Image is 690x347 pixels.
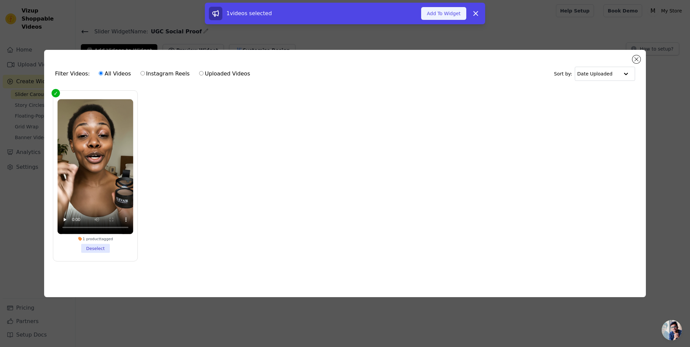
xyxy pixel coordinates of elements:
[421,7,466,20] button: Add To Widget
[662,320,682,340] div: Open chat
[55,66,254,82] div: Filter Videos:
[632,55,640,63] button: Close modal
[554,67,635,81] div: Sort by:
[98,69,131,78] label: All Videos
[199,69,250,78] label: Uploaded Videos
[226,10,272,17] span: 1 videos selected
[58,236,133,241] div: 1 product tagged
[140,69,190,78] label: Instagram Reels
